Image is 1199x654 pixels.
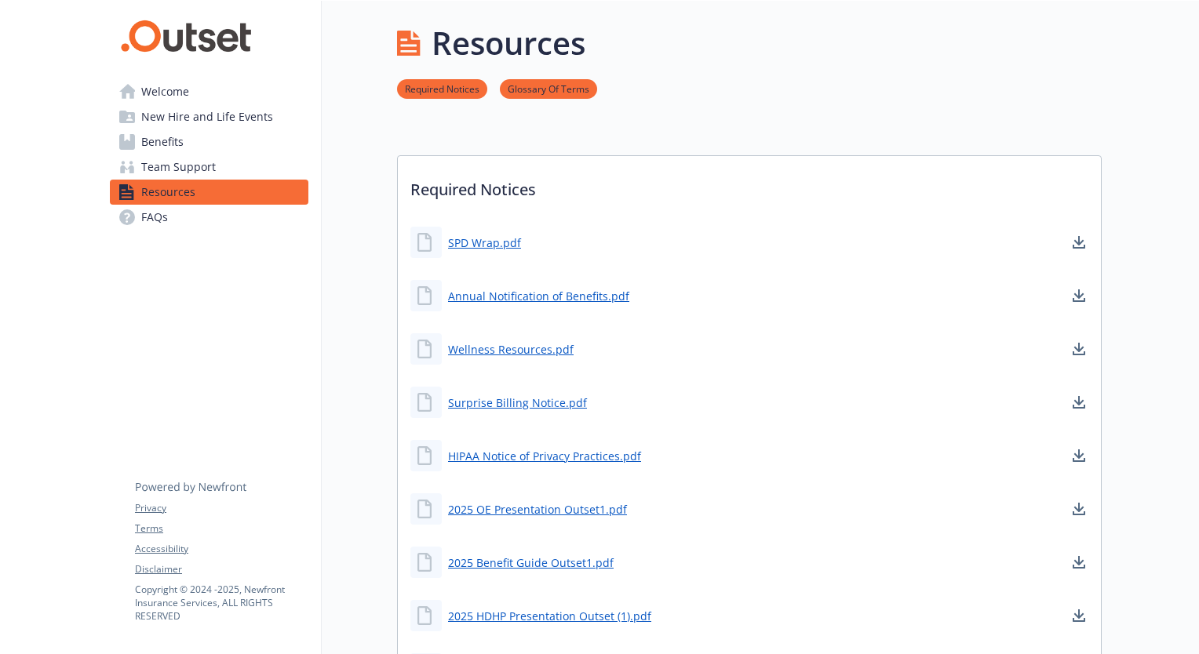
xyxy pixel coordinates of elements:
a: 2025 OE Presentation Outset1.pdf [448,501,627,518]
a: HIPAA Notice of Privacy Practices.pdf [448,448,641,464]
a: Required Notices [397,81,487,96]
span: New Hire and Life Events [141,104,273,129]
a: Team Support [110,154,308,180]
a: Surprise Billing Notice.pdf [448,394,587,411]
span: Benefits [141,129,184,154]
a: SPD Wrap.pdf [448,234,521,251]
p: Copyright © 2024 - 2025 , Newfront Insurance Services, ALL RIGHTS RESERVED [135,583,308,623]
a: Welcome [110,79,308,104]
a: New Hire and Life Events [110,104,308,129]
a: download document [1070,446,1088,465]
span: Team Support [141,154,216,180]
a: Disclaimer [135,562,308,576]
a: 2025 HDHP Presentation Outset (1).pdf [448,608,651,624]
a: Glossary Of Terms [500,81,597,96]
a: Privacy [135,501,308,515]
a: 2025 Benefit Guide Outset1.pdf [448,554,614,571]
a: download document [1070,500,1088,518]
a: Terms [135,521,308,536]
a: download document [1070,340,1088,358]
a: download document [1070,233,1088,252]
a: FAQs [110,205,308,230]
span: Resources [141,180,195,205]
span: FAQs [141,205,168,230]
h1: Resources [432,20,585,67]
a: download document [1070,553,1088,572]
a: download document [1070,286,1088,305]
a: Resources [110,180,308,205]
a: Wellness Resources.pdf [448,341,574,358]
a: download document [1070,393,1088,412]
span: Welcome [141,79,189,104]
a: Accessibility [135,542,308,556]
p: Required Notices [398,156,1101,214]
a: download document [1070,606,1088,625]
a: Annual Notification of Benefits.pdf [448,288,629,304]
a: Benefits [110,129,308,154]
